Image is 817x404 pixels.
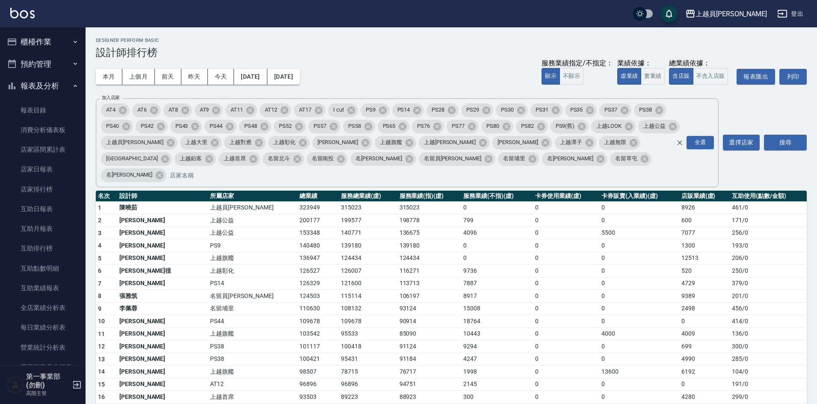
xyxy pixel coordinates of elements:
[181,69,208,85] button: 昨天
[723,135,760,150] button: 選擇店家
[263,152,304,166] div: 名留北斗
[297,191,339,202] th: 總業績
[730,201,807,214] td: 461 / 0
[312,136,372,150] div: [PERSON_NAME]
[392,103,424,117] div: PS14
[599,191,679,202] th: 卡券販賣(入業績)(虛)
[481,122,504,130] span: PS80
[461,201,533,214] td: 0
[551,122,580,130] span: PS9(舊)
[610,152,651,166] div: 名留草屯
[136,120,168,133] div: PS42
[101,120,133,133] div: PS40
[225,106,248,114] span: AT11
[599,106,622,114] span: PS37
[26,389,70,397] p: 高階主管
[461,290,533,303] td: 8917
[170,122,193,130] span: PS43
[461,239,533,252] td: 0
[219,152,260,166] div: 上越首席
[136,122,159,130] span: PS42
[339,252,397,265] td: 124434
[461,327,533,340] td: 10443
[308,122,332,130] span: PS57
[730,315,807,328] td: 414 / 0
[274,120,306,133] div: PS52
[679,227,730,239] td: 7077
[533,315,599,328] td: 0
[343,122,366,130] span: PS58
[542,68,560,85] button: 顯示
[599,265,679,277] td: 0
[339,265,397,277] td: 126007
[634,103,666,117] div: PS38
[774,6,807,22] button: 登出
[98,230,101,236] span: 3
[96,69,122,85] button: 本月
[155,69,181,85] button: 前天
[533,227,599,239] td: 0
[117,277,208,290] td: [PERSON_NAME]
[195,103,223,117] div: AT9
[496,106,519,114] span: PS30
[737,69,775,85] a: 報表匯出
[397,315,462,328] td: 90914
[98,393,105,400] span: 16
[96,47,807,59] h3: 設計師排行榜
[122,69,155,85] button: 上個月
[208,191,297,202] th: 所屬店家
[102,94,120,101] label: 加入店家
[101,168,166,182] div: 名[PERSON_NAME]
[3,159,82,179] a: 店家日報表
[599,252,679,265] td: 0
[180,136,222,150] div: 上越大里
[542,154,598,163] span: 名[PERSON_NAME]
[168,168,691,183] input: 店家名稱
[208,227,297,239] td: 上越公益
[565,103,597,117] div: PS35
[599,136,640,150] div: 上越無限
[208,302,297,315] td: 名留埔里
[307,154,339,163] span: 名留南投
[101,136,178,150] div: 上越員[PERSON_NAME]
[219,154,251,163] span: 上越首席
[638,120,680,133] div: 上越公益
[350,154,407,163] span: 名[PERSON_NAME]
[669,59,732,68] div: 總業績依據：
[634,106,657,114] span: PS38
[426,103,459,117] div: PS28
[397,290,462,303] td: 106197
[101,103,130,117] div: AT4
[3,100,82,120] a: 報表目錄
[98,280,101,287] span: 7
[555,138,587,147] span: 上越潭子
[263,154,295,163] span: 名留北斗
[294,103,326,117] div: AT17
[599,138,631,147] span: 上越無限
[3,318,82,337] a: 每日業績分析表
[533,239,599,252] td: 0
[3,259,82,278] a: 互助點數明細
[328,103,358,117] div: I cut
[461,227,533,239] td: 4096
[3,357,82,377] a: 營業項目月分析表
[730,191,807,202] th: 互助使用(點數/金額)
[481,120,513,133] div: PS80
[679,315,730,328] td: 0
[268,138,301,147] span: 上越彰化
[679,277,730,290] td: 4729
[343,120,375,133] div: PS58
[98,204,101,211] span: 1
[117,191,208,202] th: 設計師
[599,302,679,315] td: 0
[98,381,105,388] span: 15
[599,227,679,239] td: 5500
[96,191,117,202] th: 名次
[693,68,728,85] button: 不含入店販
[679,327,730,340] td: 4009
[361,106,381,114] span: PS9
[687,136,714,149] div: 全選
[397,277,462,290] td: 113713
[530,103,562,117] div: PS31
[117,265,208,277] td: [PERSON_NAME]徨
